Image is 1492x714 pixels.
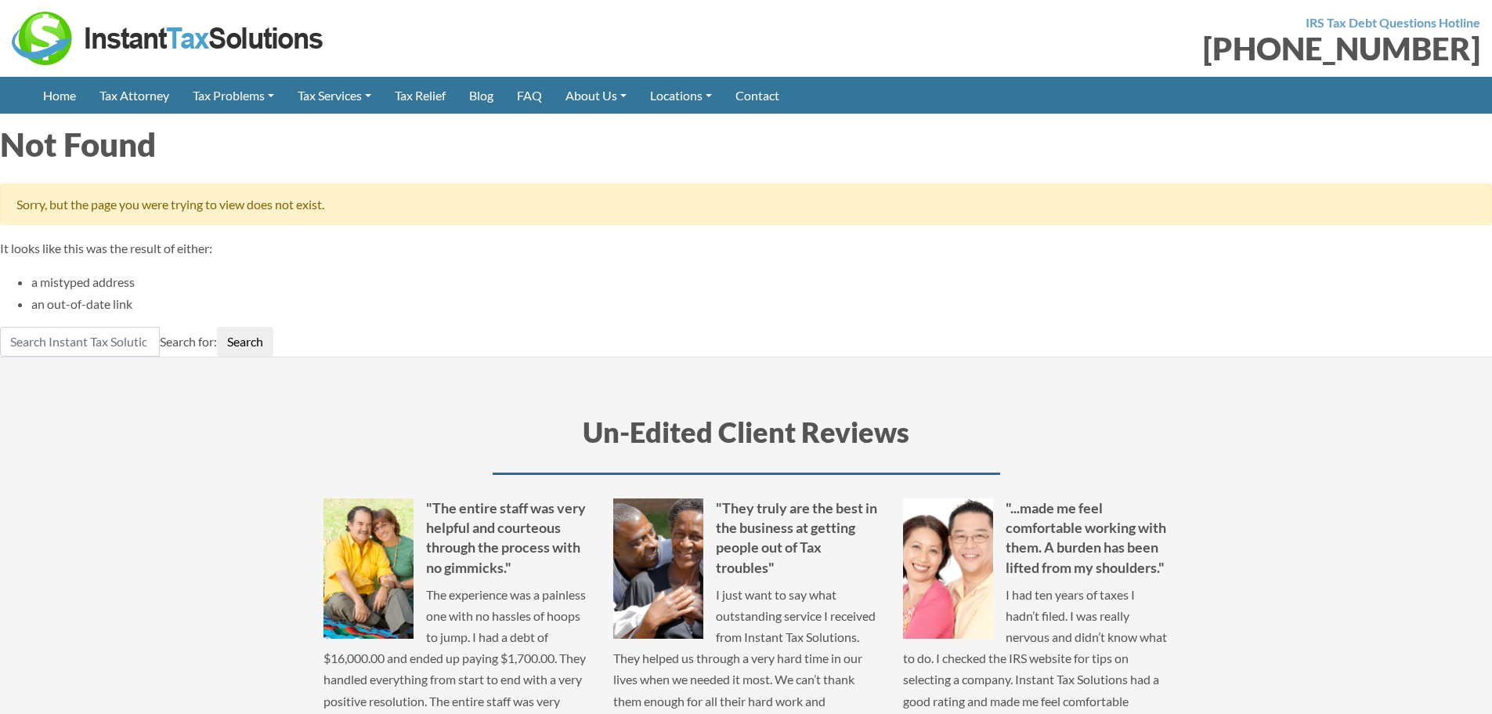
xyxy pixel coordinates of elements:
[903,498,1169,578] h5: "...made me feel comfortable working with them. A burden has been lifted from my shoulders."
[505,77,554,114] a: FAQ
[554,77,638,114] a: About Us
[12,29,325,44] a: Instant Tax Solutions Logo
[160,327,217,357] label: Search for:
[31,77,88,114] a: Home
[383,77,457,114] a: Tax Relief
[323,498,414,639] img: Linda C.
[613,498,703,639] img: Kurtis and Jennifer S.
[903,498,993,639] img: Aaron F.
[31,271,1492,292] li: a mistyped address
[12,12,325,65] img: Instant Tax Solutions Logo
[286,77,383,114] a: Tax Services
[457,77,505,114] a: Blog
[88,77,181,114] a: Tax Attorney
[1306,15,1480,30] strong: IRS Tax Debt Questions Hotline
[323,412,1169,475] h3: Un-Edited Client Reviews
[724,77,791,114] a: Contact
[613,498,880,578] h5: "They truly are the best in the business at getting people out of Tax troubles"
[31,293,1492,314] li: an out-of-date link
[181,77,286,114] a: Tax Problems
[638,77,724,114] a: Locations
[758,33,1481,64] div: [PHONE_NUMBER]
[323,498,590,578] h5: "The entire staff was very helpful and courteous through the process with no gimmicks."
[217,327,273,357] button: Search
